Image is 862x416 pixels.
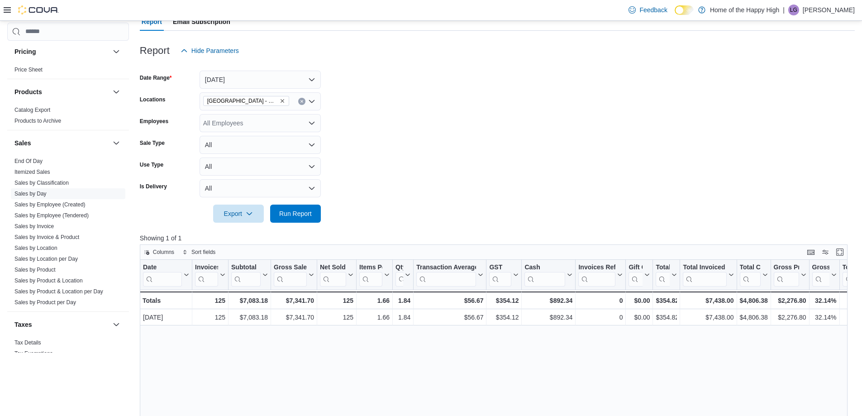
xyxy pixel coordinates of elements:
[14,201,86,208] a: Sales by Employee (Created)
[195,263,218,287] div: Invoices Sold
[195,263,218,272] div: Invoices Sold
[656,312,677,323] div: $354.82
[7,337,129,363] div: Taxes
[812,295,836,306] div: 32.14%
[179,247,219,258] button: Sort fields
[14,339,41,346] a: Tax Details
[14,191,47,197] a: Sales by Day
[14,47,36,56] h3: Pricing
[812,263,836,287] button: Gross Margin
[191,46,239,55] span: Hide Parameters
[675,5,694,15] input: Dark Mode
[524,263,565,287] div: Cash
[274,263,314,287] button: Gross Sales
[683,263,726,272] div: Total Invoiced
[395,263,410,287] button: Qty Per Transaction
[320,295,353,306] div: 125
[200,71,321,89] button: [DATE]
[177,42,243,60] button: Hide Parameters
[805,247,816,258] button: Keyboard shortcuts
[143,295,189,306] div: Totals
[143,312,189,323] div: [DATE]
[14,117,61,124] span: Products to Archive
[14,158,43,164] a: End Of Day
[140,247,178,258] button: Columns
[14,277,83,284] a: Sales by Product & Location
[14,47,109,56] button: Pricing
[489,263,519,287] button: GST
[812,312,836,323] div: 32.14%
[629,263,650,287] button: Gift Cards
[683,295,733,306] div: $7,438.00
[14,87,42,96] h3: Products
[320,263,346,272] div: Net Sold
[14,350,53,357] span: Tax Exemptions
[524,312,572,323] div: $892.34
[812,263,829,272] div: Gross Margin
[14,158,43,165] span: End Of Day
[231,263,261,287] div: Subtotal
[395,263,403,287] div: Qty Per Transaction
[231,263,261,272] div: Subtotal
[14,139,31,148] h3: Sales
[578,295,623,306] div: 0
[219,205,258,223] span: Export
[629,263,643,272] div: Gift Cards
[489,263,511,272] div: GST
[524,295,572,306] div: $892.34
[489,295,519,306] div: $354.12
[783,5,785,15] p: |
[416,312,483,323] div: $56.67
[578,263,615,287] div: Invoices Ref
[200,158,321,176] button: All
[489,312,519,323] div: $354.12
[14,139,109,148] button: Sales
[143,263,182,287] div: Date
[14,118,61,124] a: Products to Archive
[111,46,122,57] button: Pricing
[140,183,167,190] label: Is Delivery
[359,295,390,306] div: 1.66
[14,288,103,295] span: Sales by Product & Location per Day
[203,96,289,106] span: Slave Lake - Cornerstone - Fire & Flower
[14,223,54,230] a: Sales by Invoice
[320,312,353,323] div: 125
[111,138,122,148] button: Sales
[773,295,806,306] div: $2,276.80
[14,267,56,273] a: Sales by Product
[773,263,799,272] div: Gross Profit
[200,179,321,197] button: All
[14,320,109,329] button: Taxes
[279,209,312,218] span: Run Report
[14,223,54,230] span: Sales by Invoice
[274,295,314,306] div: $7,341.70
[14,67,43,73] a: Price Sheet
[195,263,225,287] button: Invoices Sold
[274,263,307,287] div: Gross Sales
[639,5,667,14] span: Feedback
[625,1,671,19] a: Feedback
[14,169,50,175] a: Itemized Sales
[416,263,476,272] div: Transaction Average
[416,263,483,287] button: Transaction Average
[14,87,109,96] button: Products
[308,120,315,127] button: Open list of options
[656,263,670,287] div: Total Tax
[834,247,845,258] button: Enter fullscreen
[773,263,806,287] button: Gross Profit
[140,234,855,243] p: Showing 1 of 1
[195,295,225,306] div: 125
[274,263,307,272] div: Gross Sales
[18,5,59,14] img: Cova
[524,263,572,287] button: Cash
[710,5,779,15] p: Home of the Happy High
[790,5,797,15] span: LG
[359,312,390,323] div: 1.66
[14,234,79,241] span: Sales by Invoice & Product
[140,118,168,125] label: Employees
[773,263,799,287] div: Gross Profit
[803,5,855,15] p: [PERSON_NAME]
